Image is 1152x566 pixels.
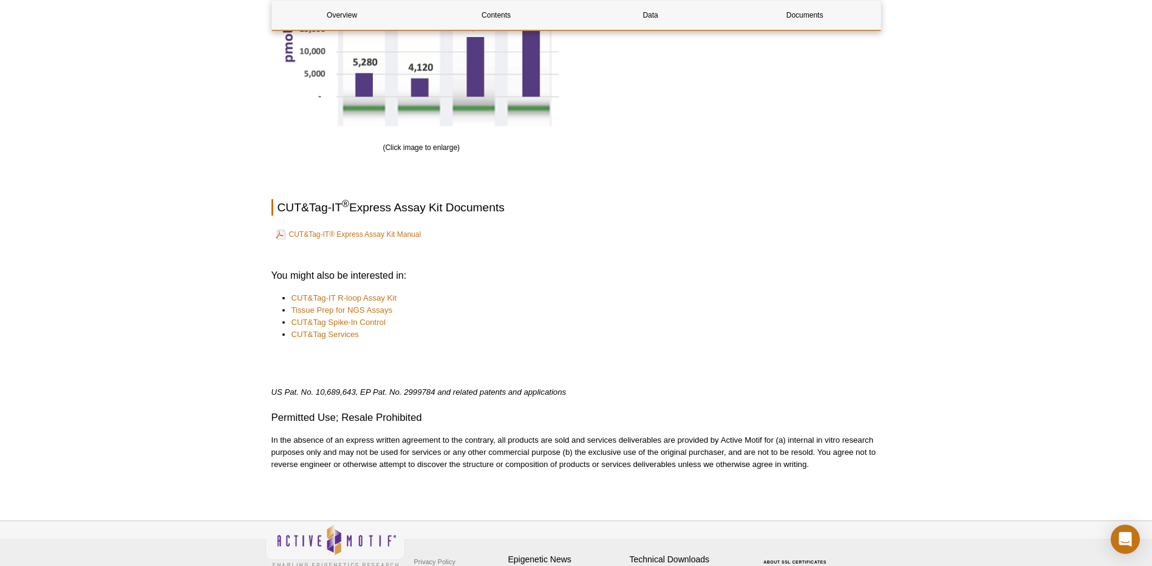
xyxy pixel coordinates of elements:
[291,292,397,304] a: CUT&Tag-IT R-loop Assay Kit
[271,199,881,216] h2: CUT&Tag-IT Express Assay Kit Documents
[271,411,881,425] h3: Permitted Use; Resale Prohibited
[342,199,349,209] sup: ®
[276,227,421,242] a: CUT&Tag-IT® Express Assay Kit Manual
[508,554,624,565] h4: Epigenetic News
[291,304,393,316] a: Tissue Prep for NGS Assays
[272,1,412,30] a: Overview
[271,387,567,397] em: US Pat. No. 10,689,643, EP Pat. No. 2999784 and related patents and applications
[1111,525,1140,554] div: Open Intercom Messenger
[291,316,386,329] a: CUT&Tag Spike-In Control
[271,268,881,283] h3: You might also be interested in:
[581,1,721,30] a: Data
[763,560,827,564] a: ABOUT SSL CERTIFICATES
[630,554,745,565] h4: Technical Downloads
[271,434,881,471] p: In the absence of an express written agreement to the contrary, all products are sold and service...
[735,1,875,30] a: Documents
[426,1,567,30] a: Contents
[291,329,359,341] a: CUT&Tag Services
